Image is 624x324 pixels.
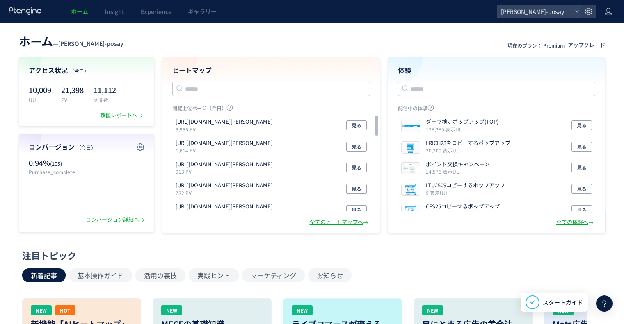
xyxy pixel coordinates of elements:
span: （今日） [76,144,96,151]
button: お知らせ [308,268,352,282]
div: — [19,33,123,49]
p: https://www.laroche-posay.jp/product/uv/toneup/uvidea-xl-protection-tone-up/LRPJP-UVI-004.html [176,203,272,211]
p: Purchase_complete [29,168,82,175]
span: 見る [352,184,361,194]
p: 訪問数 [94,96,116,103]
p: UU [29,96,51,103]
div: 全てのヒートマップへ [310,218,370,226]
span: 見る [352,163,361,172]
span: Insight [105,7,124,16]
span: （今日） [69,67,89,74]
button: 見る [346,205,367,215]
h4: アクセス状況 [29,66,144,75]
div: NEW [31,305,52,315]
div: 数値レポートへ [100,111,144,119]
p: 782 PV [176,189,276,196]
p: 21,398 [61,83,84,96]
h4: ヒートマップ [172,66,370,75]
span: 見る [352,120,361,130]
button: 実践ヒント [189,268,239,282]
p: 現在のプラン： Premium [507,42,565,49]
span: 見る [352,205,361,215]
div: NEW [292,305,313,315]
span: スタートガイド [543,298,583,307]
div: アップグレード [568,41,605,49]
p: 913 PV [176,168,276,175]
button: 見る [346,184,367,194]
div: コンバージョン詳細へ [86,216,146,224]
p: 1,614 PV [176,147,276,154]
span: [PERSON_NAME]-posay [498,5,571,18]
div: 注目トピック [22,249,598,262]
h4: コンバージョン [29,142,144,152]
p: 0.94% [29,158,82,168]
div: HOT [55,305,75,315]
span: (105) [50,160,62,168]
button: 見る [346,142,367,152]
button: マーケティング [242,268,305,282]
p: 11,112 [94,83,116,96]
span: ホーム [71,7,88,16]
button: 見る [346,163,367,172]
span: ギャラリー [188,7,217,16]
button: 活用の裏技 [135,268,185,282]
p: 5,955 PV [176,126,276,133]
p: 10,009 [29,83,51,96]
p: https://www.laroche-posay.jp/product/effaclarserum.html [176,118,272,126]
div: NEW [161,305,182,315]
span: ホーム [19,33,53,49]
p: https://www.laroche-posay.jp/ [176,139,272,147]
p: 閲覧上位ページ（今日） [172,104,370,115]
span: 見る [352,142,361,152]
button: 基本操作ガイド [69,268,132,282]
p: PV [61,96,84,103]
div: NEW [422,305,443,315]
p: https://www.laroche-posay.jp/loyalty-catalog [176,181,272,189]
button: 見る [346,120,367,130]
span: Experience [141,7,171,16]
span: [PERSON_NAME]-posay [58,39,123,48]
button: 新着記事 [22,268,66,282]
p: https://www.laroche-posay.jp/account-login [176,161,272,168]
p: 746 PV [176,211,276,218]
